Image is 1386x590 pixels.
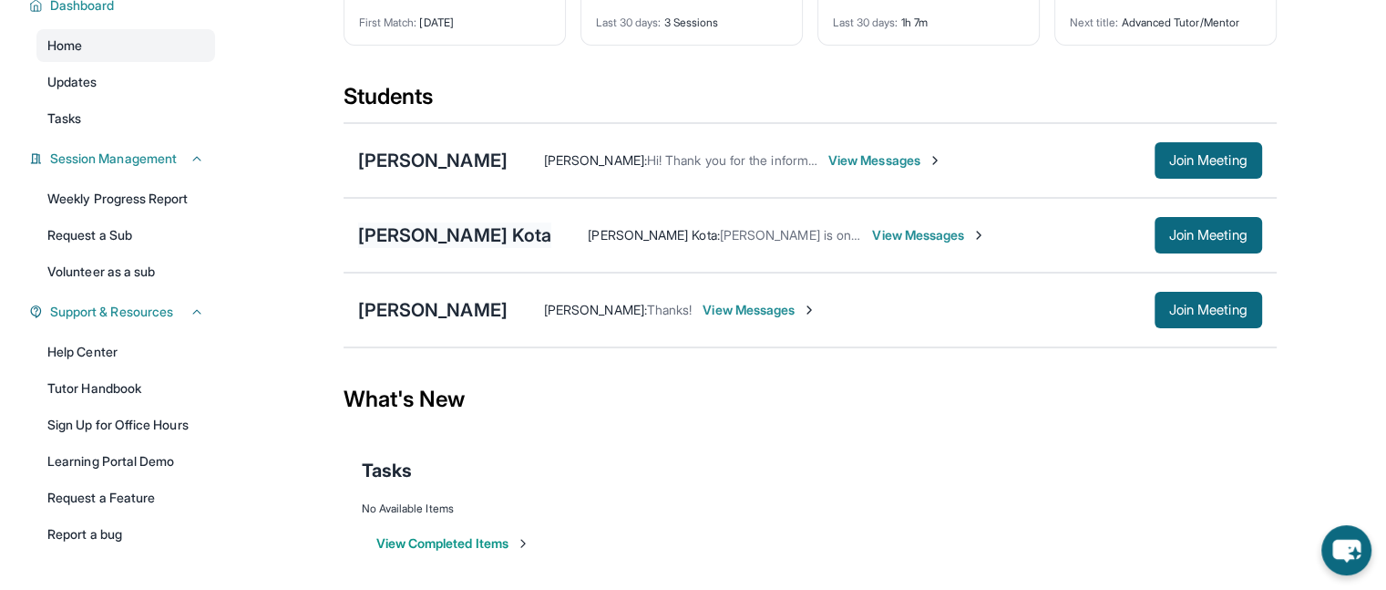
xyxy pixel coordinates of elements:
span: View Messages [703,301,816,319]
a: Request a Feature [36,481,215,514]
button: Support & Resources [43,303,204,321]
button: View Completed Items [376,534,530,553]
div: 3 Sessions [596,5,787,30]
span: Next title : [1070,16,1119,29]
span: Join Meeting [1169,155,1247,166]
a: Updates [36,66,215,98]
span: Support & Resources [50,303,173,321]
span: [PERSON_NAME] : [544,152,647,168]
a: Help Center [36,336,215,368]
div: [PERSON_NAME] [358,297,508,323]
span: [PERSON_NAME] Kota : [588,227,719,243]
a: Weekly Progress Report [36,182,215,215]
div: 1h 7m [833,5,1024,30]
button: Join Meeting [1155,142,1262,179]
span: Join Meeting [1169,230,1247,241]
span: Hi! Thank you for the information! [647,152,838,168]
a: Tasks [36,102,215,135]
a: Learning Portal Demo [36,445,215,478]
div: Students [344,82,1277,122]
a: Tutor Handbook [36,372,215,405]
span: View Messages [872,226,986,244]
a: Request a Sub [36,219,215,252]
span: Home [47,36,82,55]
img: Chevron-Right [802,303,816,317]
span: Tasks [47,109,81,128]
span: Join Meeting [1169,305,1247,316]
div: What's New [344,359,1277,440]
span: View Messages [828,151,942,170]
span: Last 30 days : [833,16,898,29]
div: [PERSON_NAME] [358,148,508,173]
button: Join Meeting [1155,217,1262,254]
span: Thanks! [647,302,693,317]
span: [PERSON_NAME] is online [720,227,872,243]
a: Home [36,29,215,62]
span: [PERSON_NAME] : [544,302,647,317]
button: chat-button [1321,525,1371,575]
span: Updates [47,73,98,91]
span: Last 30 days : [596,16,662,29]
div: [DATE] [359,5,550,30]
button: Join Meeting [1155,292,1262,328]
a: Volunteer as a sub [36,255,215,288]
div: Advanced Tutor/Mentor [1070,5,1261,30]
span: Session Management [50,150,177,168]
img: Chevron-Right [928,153,942,168]
a: Sign Up for Office Hours [36,409,215,441]
img: Chevron-Right [971,228,986,243]
div: No Available Items [362,502,1258,516]
a: Report a bug [36,518,215,551]
span: Tasks [362,458,412,483]
div: [PERSON_NAME] Kota [358,223,552,248]
span: First Match : [359,16,417,29]
button: Session Management [43,150,204,168]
